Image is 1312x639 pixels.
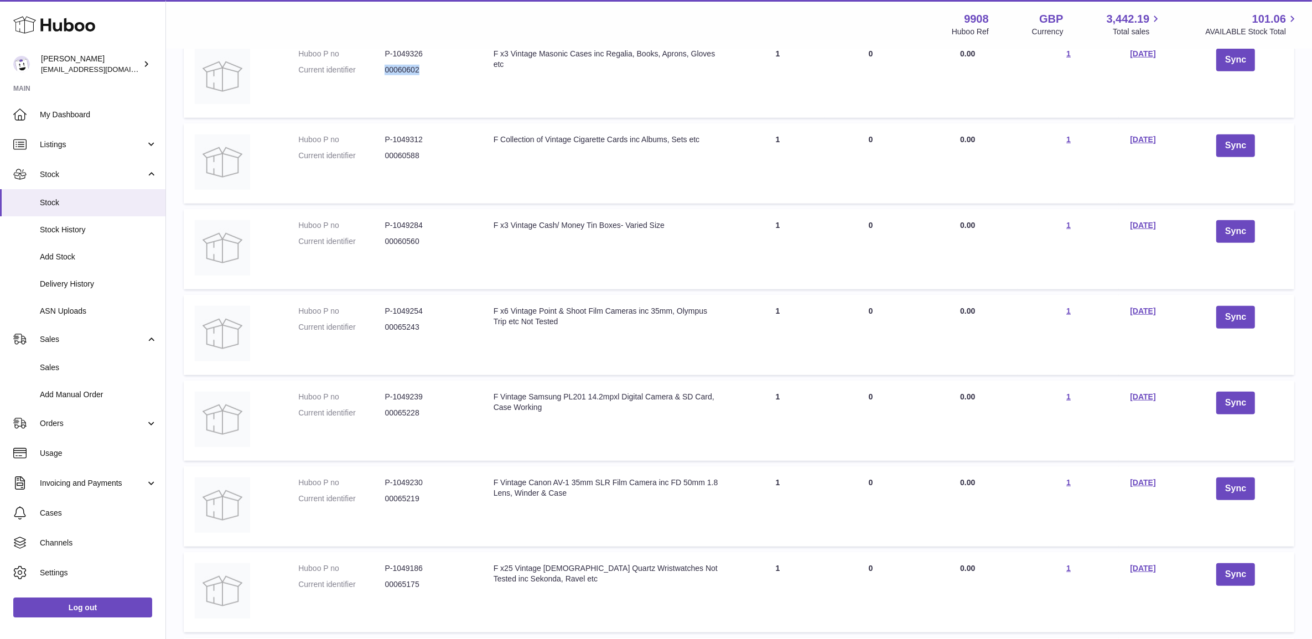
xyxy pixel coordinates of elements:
[40,568,157,578] span: Settings
[298,322,385,333] dt: Current identifier
[298,236,385,247] dt: Current identifier
[40,110,157,120] span: My Dashboard
[40,362,157,373] span: Sales
[385,220,471,231] dd: P-1049284
[385,65,471,75] dd: 00060602
[1039,12,1063,27] strong: GBP
[824,381,917,461] td: 0
[494,220,720,231] div: F x3 Vintage Cash/ Money Tin Boxes- Varied Size
[952,27,989,37] div: Huboo Ref
[1216,134,1255,157] button: Sync
[1130,221,1155,230] a: [DATE]
[964,12,989,27] strong: 9908
[195,563,250,619] img: product image
[298,579,385,590] dt: Current identifier
[732,552,824,632] td: 1
[1066,564,1071,573] a: 1
[195,306,250,361] img: product image
[1066,392,1071,401] a: 1
[40,389,157,400] span: Add Manual Order
[960,221,975,230] span: 0.00
[40,478,146,489] span: Invoicing and Payments
[298,408,385,418] dt: Current identifier
[1066,478,1071,487] a: 1
[960,135,975,144] span: 0.00
[494,477,720,498] div: F Vintage Canon AV-1 35mm SLR Film Camera inc FD 50mm 1.8 Lens, Winder & Case
[1130,49,1155,58] a: [DATE]
[494,134,720,145] div: F Collection of Vintage Cigarette Cards inc Albums, Sets etc
[40,418,146,429] span: Orders
[960,392,975,401] span: 0.00
[1252,12,1286,27] span: 101.06
[298,49,385,59] dt: Huboo P no
[195,220,250,276] img: product image
[732,295,824,375] td: 1
[385,236,471,247] dd: 00060560
[1066,221,1071,230] a: 1
[195,477,250,533] img: product image
[195,49,250,104] img: product image
[1107,12,1163,37] a: 3,442.19 Total sales
[385,493,471,504] dd: 00065219
[385,579,471,590] dd: 00065175
[40,508,157,518] span: Cases
[298,65,385,75] dt: Current identifier
[1216,392,1255,414] button: Sync
[385,477,471,488] dd: P-1049230
[40,252,157,262] span: Add Stock
[1216,563,1255,586] button: Sync
[298,392,385,402] dt: Huboo P no
[298,306,385,316] dt: Huboo P no
[824,123,917,204] td: 0
[1216,306,1255,329] button: Sync
[494,563,720,584] div: F x25 Vintage [DEMOGRAPHIC_DATA] Quartz Wristwatches Not Tested inc Sekonda, Ravel etc
[40,198,157,208] span: Stock
[298,563,385,574] dt: Huboo P no
[40,225,157,235] span: Stock History
[195,134,250,190] img: product image
[41,65,163,74] span: [EMAIL_ADDRESS][DOMAIN_NAME]
[824,466,917,547] td: 0
[1216,49,1255,71] button: Sync
[40,306,157,316] span: ASN Uploads
[385,134,471,145] dd: P-1049312
[298,477,385,488] dt: Huboo P no
[494,306,720,327] div: F x6 Vintage Point & Shoot Film Cameras inc 35mm, Olympus Trip etc Not Tested
[13,598,152,617] a: Log out
[1113,27,1162,37] span: Total sales
[732,381,824,461] td: 1
[1130,564,1155,573] a: [DATE]
[1032,27,1064,37] div: Currency
[960,306,975,315] span: 0.00
[1066,135,1071,144] a: 1
[1130,135,1155,144] a: [DATE]
[1066,306,1071,315] a: 1
[732,38,824,118] td: 1
[824,552,917,632] td: 0
[298,493,385,504] dt: Current identifier
[732,466,824,547] td: 1
[41,54,141,75] div: [PERSON_NAME]
[385,392,471,402] dd: P-1049239
[494,49,720,70] div: F x3 Vintage Masonic Cases inc Regalia, Books, Aprons, Gloves etc
[960,564,975,573] span: 0.00
[824,295,917,375] td: 0
[1216,220,1255,243] button: Sync
[385,408,471,418] dd: 00065228
[298,150,385,161] dt: Current identifier
[13,56,30,72] img: tbcollectables@hotmail.co.uk
[1130,306,1155,315] a: [DATE]
[1216,477,1255,500] button: Sync
[732,123,824,204] td: 1
[40,334,146,345] span: Sales
[732,209,824,289] td: 1
[960,49,975,58] span: 0.00
[385,49,471,59] dd: P-1049326
[385,306,471,316] dd: P-1049254
[40,448,157,459] span: Usage
[298,220,385,231] dt: Huboo P no
[824,38,917,118] td: 0
[385,322,471,333] dd: 00065243
[40,538,157,548] span: Channels
[494,392,720,413] div: F Vintage Samsung PL201 14.2mpxl Digital Camera & SD Card, Case Working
